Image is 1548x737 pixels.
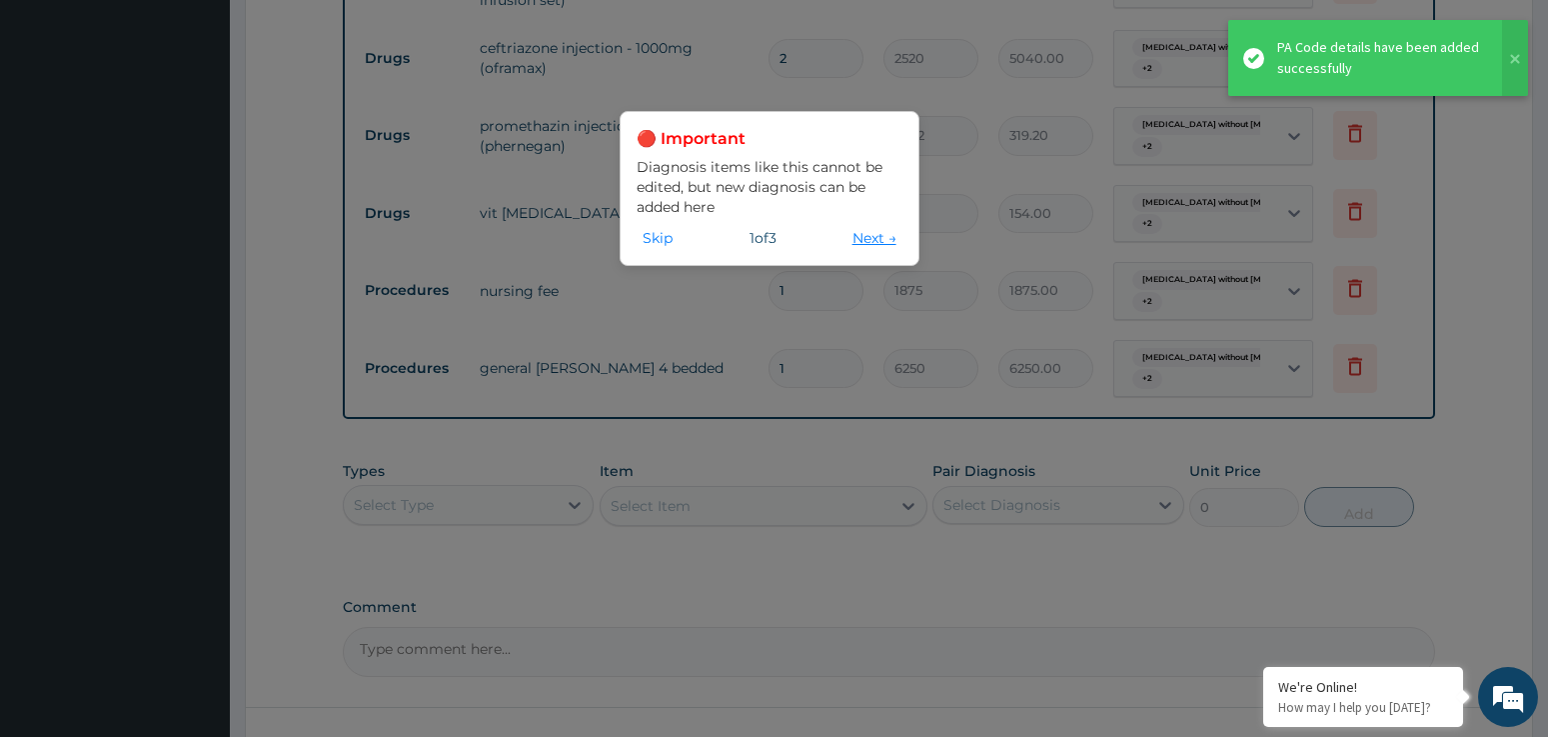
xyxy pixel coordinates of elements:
[1278,699,1448,716] p: How may I help you today?
[116,233,276,435] span: We're online!
[637,227,679,249] button: Skip
[104,112,336,138] div: Chat with us now
[10,509,381,579] textarea: Type your message and hit 'Enter'
[637,128,902,150] h3: 🔴 Important
[1277,37,1483,79] div: PA Code details have been added successfully
[1278,678,1448,696] div: We're Online!
[37,100,81,150] img: d_794563401_company_1708531726252_794563401
[637,157,902,217] p: Diagnosis items like this cannot be edited, but new diagnosis can be added here
[846,227,902,249] button: Next →
[328,10,376,58] div: Minimize live chat window
[750,228,776,248] span: 1 of 3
